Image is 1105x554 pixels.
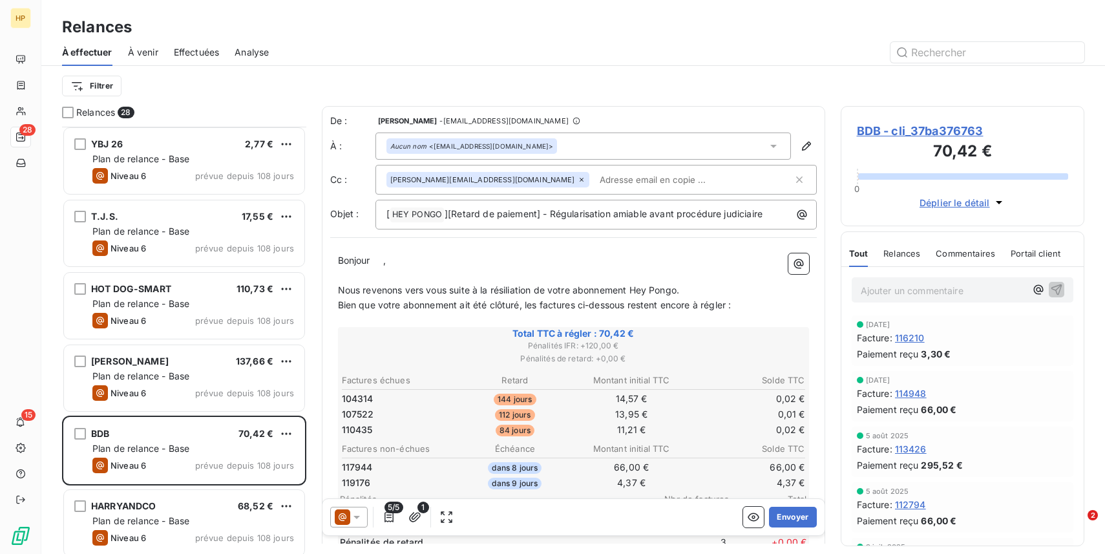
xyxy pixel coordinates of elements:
[62,46,112,59] span: À effectuer
[690,442,805,456] th: Solde TTC
[857,331,892,345] span: Facture :
[330,140,375,153] label: À :
[574,476,689,490] td: 4,37 €
[111,171,146,181] span: Niveau 6
[857,387,892,400] span: Facture :
[920,196,990,209] span: Déplier le détail
[238,428,273,439] span: 70,42 €
[652,494,730,504] span: Nbr de factures
[91,500,156,511] span: HARRYANDCO
[690,407,805,421] td: 0,01 €
[62,127,306,554] div: grid
[857,122,1069,140] span: BDB - cli_37ba376763
[342,408,374,421] span: 107522
[111,460,146,471] span: Niveau 6
[378,117,437,125] span: [PERSON_NAME]
[341,476,456,490] td: 119176
[330,208,359,219] span: Objet :
[857,403,919,416] span: Paiement reçu
[92,298,189,309] span: Plan de relance - Base
[340,340,807,352] span: Pénalités IFR : + 120,00 €
[857,140,1069,165] h3: 70,42 €
[338,299,731,310] span: Bien que votre abonnement ait été clôturé, les factures ci-dessous restent encore à régler :
[92,443,189,454] span: Plan de relance - Base
[338,284,680,295] span: Nous revenons vers vous suite à la résiliation de votre abonnement Hey Pongo.
[1061,510,1092,541] iframe: Intercom live chat
[111,533,146,543] span: Niveau 6
[128,46,158,59] span: À venir
[866,487,909,495] span: 5 août 2025
[445,208,763,219] span: ][Retard de paiement] - Régularisation amiable avant procédure judiciaire
[488,462,542,474] span: dans 8 jours
[342,392,374,405] span: 104314
[936,248,995,259] span: Commentaires
[488,478,542,489] span: dans 9 jours
[690,460,805,474] td: 66,00 €
[383,255,386,266] span: ,
[921,458,962,472] span: 295,52 €
[1011,248,1060,259] span: Portail client
[10,8,31,28] div: HP
[19,124,36,136] span: 28
[92,226,189,237] span: Plan de relance - Base
[574,392,689,406] td: 14,57 €
[895,442,927,456] span: 113426
[91,211,118,222] span: T.J.S.
[92,153,189,164] span: Plan de relance - Base
[195,460,294,471] span: prévue depuis 108 jours
[91,283,171,294] span: HOT DOG-SMART
[174,46,220,59] span: Effectuées
[854,184,859,194] span: 0
[235,46,269,59] span: Analyse
[883,248,920,259] span: Relances
[890,42,1084,63] input: Rechercher
[330,173,375,186] label: Cc :
[91,428,109,439] span: BDB
[195,533,294,543] span: prévue depuis 108 jours
[340,494,652,504] span: Pénalités
[1088,510,1098,520] span: 2
[111,243,146,253] span: Niveau 6
[62,76,121,96] button: Filtrer
[340,536,647,549] p: Pénalités de retard
[458,442,573,456] th: Échéance
[895,387,927,400] span: 114948
[342,423,373,436] span: 110435
[195,388,294,398] span: prévue depuis 108 jours
[341,460,456,474] td: 117944
[895,331,925,345] span: 116210
[340,353,807,365] span: Pénalités de retard : + 0,00 €
[730,494,807,504] span: Total
[916,195,1009,210] button: Déplier le détail
[494,394,536,405] span: 144 jours
[330,114,375,127] span: De :
[118,107,134,118] span: 28
[111,388,146,398] span: Niveau 6
[574,460,689,474] td: 66,00 €
[238,500,273,511] span: 68,52 €
[866,543,906,551] span: 3 juil. 2025
[690,374,805,387] th: Solde TTC
[495,409,534,421] span: 112 jours
[21,409,36,421] span: 15
[242,211,273,222] span: 17,55 €
[92,370,189,381] span: Plan de relance - Base
[895,498,926,511] span: 112794
[417,502,429,513] span: 1
[921,403,956,416] span: 66,00 €
[91,138,123,149] span: YBJ 26
[690,423,805,437] td: 0,02 €
[574,374,689,387] th: Montant initial TTC
[857,514,919,527] span: Paiement reçu
[390,208,444,222] span: HEY PONGO
[195,315,294,326] span: prévue depuis 108 jours
[10,526,31,546] img: Logo LeanPay
[595,170,744,189] input: Adresse email en copie ...
[195,243,294,253] span: prévue depuis 108 jours
[91,356,169,367] span: [PERSON_NAME]
[690,476,805,490] td: 4,37 €
[341,442,456,456] th: Factures non-échues
[866,432,909,440] span: 5 août 2025
[390,142,426,151] em: Aucun nom
[384,502,403,513] span: 5/5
